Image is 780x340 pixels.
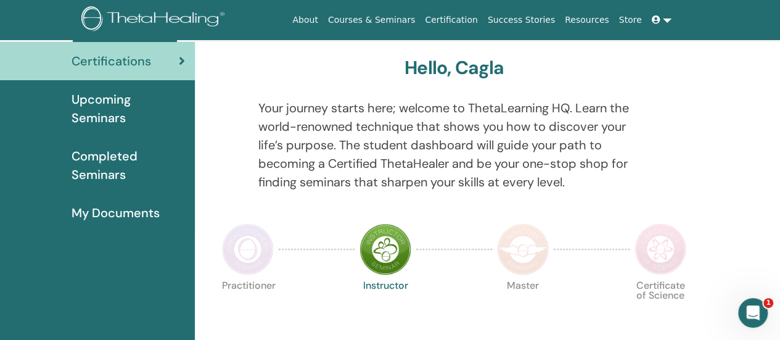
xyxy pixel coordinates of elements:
p: Master [497,281,549,333]
a: Courses & Seminars [323,9,421,31]
p: Your journey starts here; welcome to ThetaLearning HQ. Learn the world-renowned technique that sh... [258,99,651,191]
a: About [287,9,322,31]
img: Instructor [359,223,411,275]
span: Completed Seminars [72,147,185,184]
span: Certifications [72,52,151,70]
a: Certification [420,9,482,31]
h3: Hello, Cagla [404,57,504,79]
img: Master [497,223,549,275]
iframe: Intercom live chat [738,298,768,328]
img: Certificate of Science [634,223,686,275]
span: 1 [763,298,773,308]
a: Resources [560,9,614,31]
img: logo.png [81,6,229,34]
span: Upcoming Seminars [72,90,185,127]
p: Certificate of Science [634,281,686,333]
a: Success Stories [483,9,560,31]
p: Practitioner [222,281,274,333]
span: My Documents [72,204,160,222]
a: Store [614,9,647,31]
img: Practitioner [222,223,274,275]
p: Instructor [359,281,411,333]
